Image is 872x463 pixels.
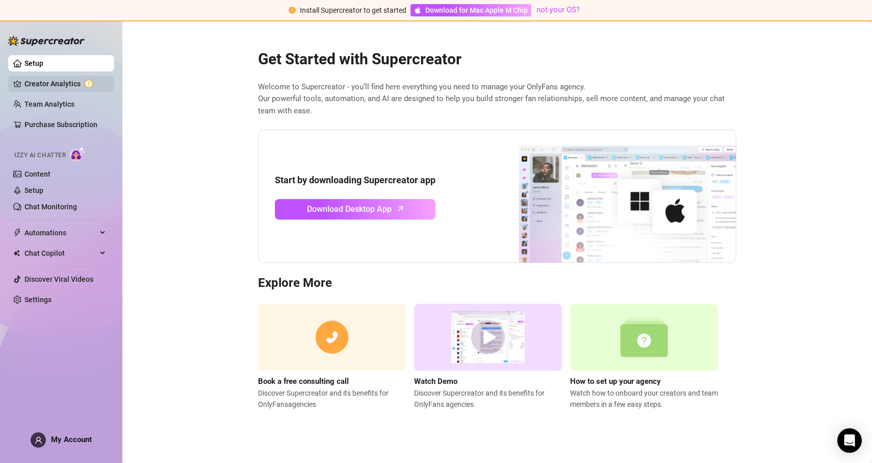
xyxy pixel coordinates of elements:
a: not your OS? [536,5,580,14]
img: AI Chatter [70,147,86,161]
span: apple [414,7,421,14]
span: Chat Copilot [24,245,97,261]
span: user [35,436,42,444]
a: Setup [24,186,43,194]
span: Discover Supercreator and its benefits for OnlyFans agencies. [414,387,562,410]
img: Chat Copilot [13,250,20,257]
span: exclamation-circle [289,7,296,14]
img: logo-BBDzfeDw.svg [8,36,85,46]
a: Creator Analytics exclamation-circle [24,76,106,92]
a: Book a free consulting callDiscover Supercreator and its benefits for OnlyFansagencies [258,304,406,410]
span: Download for Mac Apple M Chip [425,5,528,16]
strong: Watch Demo [414,377,457,386]
a: How to set up your agencyWatch how to onboard your creators and team members in a few easy steps. [570,304,718,410]
a: Watch DemoDiscover Supercreator and its benefits for OnlyFans agencies. [414,304,562,410]
a: Download for Mac Apple M Chip [411,4,531,16]
img: consulting call [258,304,406,371]
img: supercreator demo [414,304,562,371]
strong: Start by downloading Supercreator app [275,175,435,185]
span: Download Desktop App [307,203,392,215]
img: download app [481,130,736,263]
a: Setup [24,59,43,67]
strong: Book a free consulting call [258,377,349,386]
div: Open Intercom Messenger [837,428,862,453]
span: My Account [51,435,92,444]
a: Purchase Subscription [24,120,97,129]
span: Watch how to onboard your creators and team members in a few easy steps. [570,387,718,410]
a: Content [24,170,50,178]
a: Team Analytics [24,100,74,108]
span: Install Supercreator to get started [300,6,406,14]
strong: How to set up your agency [570,377,661,386]
img: setup agency guide [570,304,718,371]
h2: Get Started with Supercreator [258,50,736,69]
span: Izzy AI Chatter [14,151,66,160]
a: Settings [24,296,52,304]
h3: Explore More [258,275,736,291]
span: Welcome to Supercreator - you’ll find here everything you need to manage your OnlyFans agency. Ou... [258,81,736,117]
span: Discover Supercreator and its benefits for OnlyFans agencies [258,387,406,410]
a: Discover Viral Videos [24,275,93,283]
span: Automations [24,225,97,241]
span: thunderbolt [13,229,21,237]
a: Chat Monitoring [24,203,77,211]
a: Download Desktop Apparrow-up [275,199,435,220]
span: arrow-up [395,203,406,214]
